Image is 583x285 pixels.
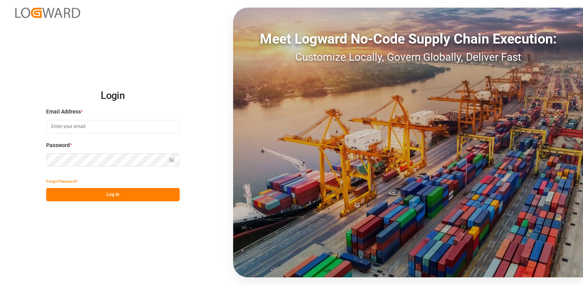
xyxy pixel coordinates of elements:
div: Meet Logward No-Code Supply Chain Execution: [233,29,583,49]
span: Password [46,141,70,149]
img: Logward_new_orange.png [15,8,80,18]
button: Forgot Password? [46,175,77,188]
button: Log In [46,188,180,201]
span: Email Address [46,108,81,116]
h2: Login [46,84,180,108]
input: Enter your email [46,120,180,133]
div: Customize Locally, Govern Globally, Deliver Fast [233,49,583,65]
